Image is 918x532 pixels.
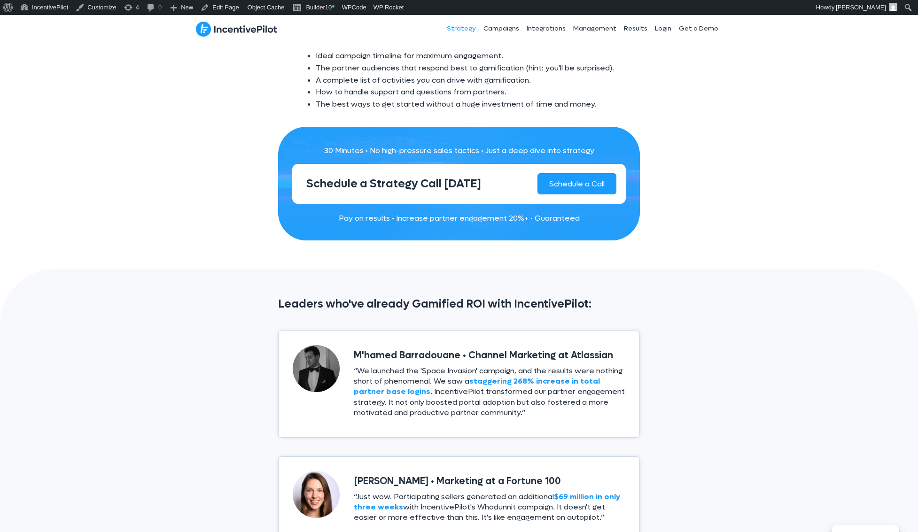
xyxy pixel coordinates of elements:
li: How to handle support and questions from partners. [316,86,621,98]
li: The best ways to get started without a huge investment of time and money. [316,98,621,110]
a: Integrations [523,17,569,40]
span: Schedule a Strategy Call [DATE] [306,177,481,191]
span: Schedule a Call [549,179,605,189]
strong: $69 million in only three weeks [354,492,620,512]
a: Login [651,17,675,40]
a: Results [620,17,651,40]
img: mhamedb [293,345,340,392]
img: IncentivePilot [196,21,277,37]
p: “We launched the 'Space Invasion' campaign, and the results were nothing short of phenomenal. We ... [354,366,625,418]
h4: [PERSON_NAME] • Marketing at a Fortune 100 [354,476,625,487]
span: Leaders who've already Gamified ROI with IncentivePilot: [278,297,591,311]
span: [PERSON_NAME] [836,4,886,11]
a: Management [569,17,620,40]
p: Pay on results • Increase partner engagement 20%+ • Guaranteed [320,213,598,224]
li: The partner audiences that respond best to gamification (hint: you'll be surprised). [316,62,621,74]
img: clairel [293,471,340,518]
a: Get a Demo [675,17,722,40]
a: Schedule a Call [537,173,616,194]
p: “Just wow. Participating sellers generated an additional with IncentivePilot's Whodunnit campaign... [354,492,625,523]
a: Strategy [443,17,480,40]
strong: staggering 268% increase in total partner base logins [354,376,600,396]
li: A complete list of activities you can drive with gamification. [316,74,621,86]
a: Campaigns [480,17,523,40]
nav: Header Menu [378,17,722,40]
li: Ideal campaign timeline for maximum engagement. [316,50,621,62]
span: • [332,2,335,11]
h4: M'hamed Barradouane • Channel Marketing at Atlassian [354,350,625,361]
p: 30 Minutes • No high-pressure sales tactics • Just a deep dive into strategy [320,146,598,156]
